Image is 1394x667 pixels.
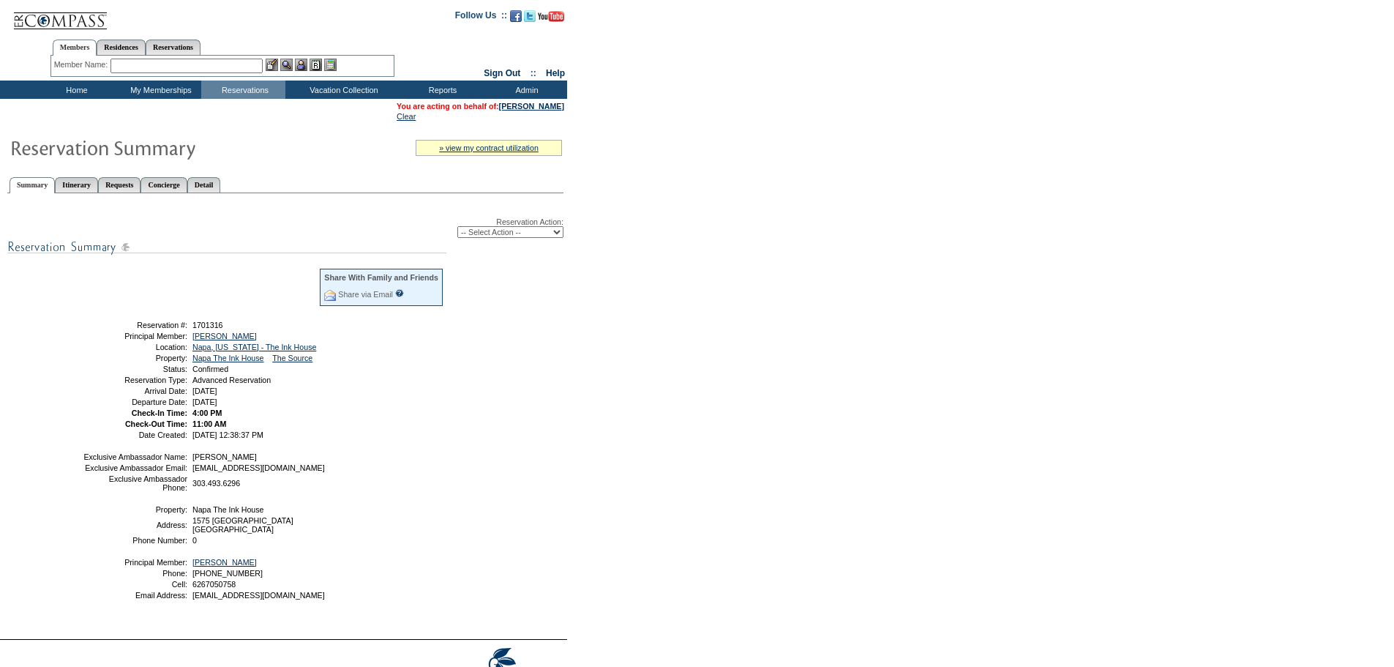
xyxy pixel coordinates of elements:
[192,387,217,395] span: [DATE]
[192,536,197,545] span: 0
[83,516,187,534] td: Address:
[187,177,221,193] a: Detail
[324,273,438,282] div: Share With Family and Friends
[83,332,187,340] td: Principal Member:
[266,59,278,71] img: b_edit.gif
[192,452,257,461] span: [PERSON_NAME]
[192,580,236,589] span: 6267050758
[117,81,201,99] td: My Memberships
[98,177,140,193] a: Requests
[280,59,293,71] img: View
[83,452,187,461] td: Exclusive Ambassador Name:
[83,536,187,545] td: Phone Number:
[510,10,522,22] img: Become our fan on Facebook
[510,15,522,23] a: Become our fan on Facebook
[83,463,187,472] td: Exclusive Ambassador Email:
[140,177,187,193] a: Concierge
[546,68,565,78] a: Help
[538,15,564,23] a: Subscribe to our YouTube Channel
[132,409,187,417] strong: Check-In Time:
[395,289,404,297] input: What is this?
[295,59,307,71] img: Impersonate
[455,9,507,26] td: Follow Us ::
[83,365,187,373] td: Status:
[33,81,117,99] td: Home
[7,238,446,256] img: subTtlResSummary.gif
[310,59,322,71] img: Reservations
[192,420,226,428] span: 11:00 AM
[83,431,187,439] td: Date Created:
[531,68,536,78] span: ::
[324,59,337,71] img: b_calculator.gif
[538,11,564,22] img: Subscribe to our YouTube Channel
[192,398,217,406] span: [DATE]
[83,321,187,329] td: Reservation #:
[192,569,263,578] span: [PHONE_NUMBER]
[439,144,539,152] a: » view my contract utilization
[83,354,187,362] td: Property:
[484,68,520,78] a: Sign Out
[7,217,563,238] div: Reservation Action:
[192,463,325,472] span: [EMAIL_ADDRESS][DOMAIN_NAME]
[397,102,564,111] span: You are acting on behalf of:
[524,15,536,23] a: Follow us on Twitter
[499,102,564,111] a: [PERSON_NAME]
[285,81,399,99] td: Vacation Collection
[192,354,264,362] a: Napa The Ink House
[192,409,222,417] span: 4:00 PM
[483,81,567,99] td: Admin
[397,112,416,121] a: Clear
[524,10,536,22] img: Follow us on Twitter
[83,343,187,351] td: Location:
[83,580,187,589] td: Cell:
[83,387,187,395] td: Arrival Date:
[10,177,55,193] a: Summary
[192,365,228,373] span: Confirmed
[192,516,293,534] span: 1575 [GEOGRAPHIC_DATA] [GEOGRAPHIC_DATA]
[146,40,201,55] a: Reservations
[192,343,316,351] a: Napa, [US_STATE] - The Ink House
[125,420,187,428] strong: Check-Out Time:
[83,474,187,492] td: Exclusive Ambassador Phone:
[192,505,264,514] span: Napa The Ink House
[201,81,285,99] td: Reservations
[272,354,312,362] a: The Source
[192,431,263,439] span: [DATE] 12:38:37 PM
[83,569,187,578] td: Phone:
[83,376,187,384] td: Reservation Type:
[55,177,98,193] a: Itinerary
[83,558,187,567] td: Principal Member:
[192,376,271,384] span: Advanced Reservation
[192,479,240,488] span: 303.493.6296
[53,40,97,56] a: Members
[83,591,187,600] td: Email Address:
[192,332,257,340] a: [PERSON_NAME]
[338,290,393,299] a: Share via Email
[399,81,483,99] td: Reports
[192,558,257,567] a: [PERSON_NAME]
[192,591,325,600] span: [EMAIL_ADDRESS][DOMAIN_NAME]
[97,40,146,55] a: Residences
[83,505,187,514] td: Property:
[192,321,223,329] span: 1701316
[54,59,110,71] div: Member Name:
[83,398,187,406] td: Departure Date:
[10,133,302,162] img: Reservaton Summary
